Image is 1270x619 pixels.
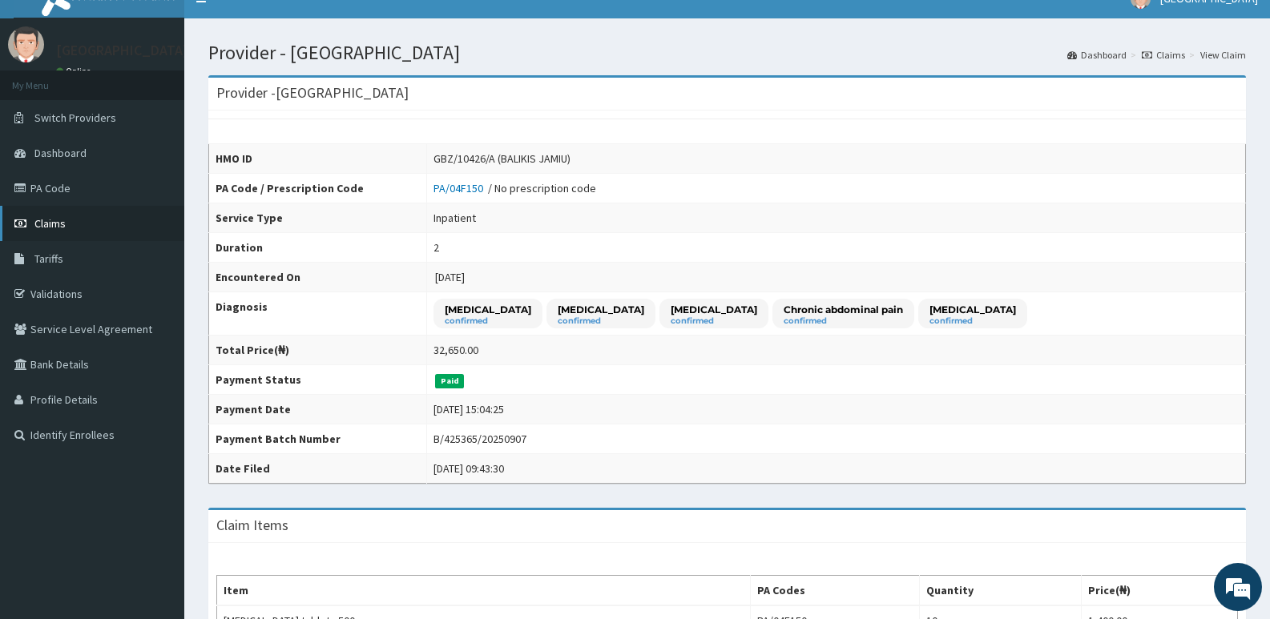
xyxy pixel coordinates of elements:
[34,216,66,231] span: Claims
[929,303,1016,316] p: [MEDICAL_DATA]
[919,576,1082,606] th: Quantity
[209,233,427,263] th: Duration
[1082,576,1238,606] th: Price(₦)
[56,43,188,58] p: [GEOGRAPHIC_DATA]
[209,203,427,233] th: Service Type
[558,317,644,325] small: confirmed
[433,401,504,417] div: [DATE] 15:04:25
[93,202,221,364] span: We're online!
[784,303,903,316] p: Chronic abdominal pain
[929,317,1016,325] small: confirmed
[558,303,644,316] p: [MEDICAL_DATA]
[433,460,504,476] div: [DATE] 09:43:30
[217,576,751,606] th: Item
[1142,48,1185,62] a: Claims
[445,303,531,316] p: [MEDICAL_DATA]
[671,303,757,316] p: [MEDICAL_DATA]
[433,239,439,255] div: 2
[30,80,65,120] img: d_794563401_company_1708531726252_794563401
[751,576,920,606] th: PA Codes
[209,292,427,336] th: Diagnosis
[433,431,526,447] div: B/425365/20250907
[433,181,488,195] a: PA/04F150
[209,365,427,395] th: Payment Status
[433,180,596,196] div: / No prescription code
[34,251,63,266] span: Tariffs
[56,66,95,77] a: Online
[216,518,288,533] h3: Claim Items
[671,317,757,325] small: confirmed
[34,146,87,160] span: Dashboard
[433,342,478,358] div: 32,650.00
[209,144,427,174] th: HMO ID
[216,86,409,100] h3: Provider - [GEOGRAPHIC_DATA]
[8,437,305,493] textarea: Type your message and hit 'Enter'
[1200,48,1246,62] a: View Claim
[209,174,427,203] th: PA Code / Prescription Code
[83,90,269,111] div: Chat with us now
[263,8,301,46] div: Minimize live chat window
[435,270,465,284] span: [DATE]
[34,111,116,125] span: Switch Providers
[784,317,903,325] small: confirmed
[208,42,1246,63] h1: Provider - [GEOGRAPHIC_DATA]
[1067,48,1127,62] a: Dashboard
[209,395,427,424] th: Payment Date
[209,454,427,484] th: Date Filed
[433,210,476,226] div: Inpatient
[209,336,427,365] th: Total Price(₦)
[435,374,464,388] span: Paid
[209,424,427,454] th: Payment Batch Number
[209,263,427,292] th: Encountered On
[445,317,531,325] small: confirmed
[8,26,44,62] img: User Image
[433,151,570,167] div: GBZ/10426/A (BALIKIS JAMIU)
